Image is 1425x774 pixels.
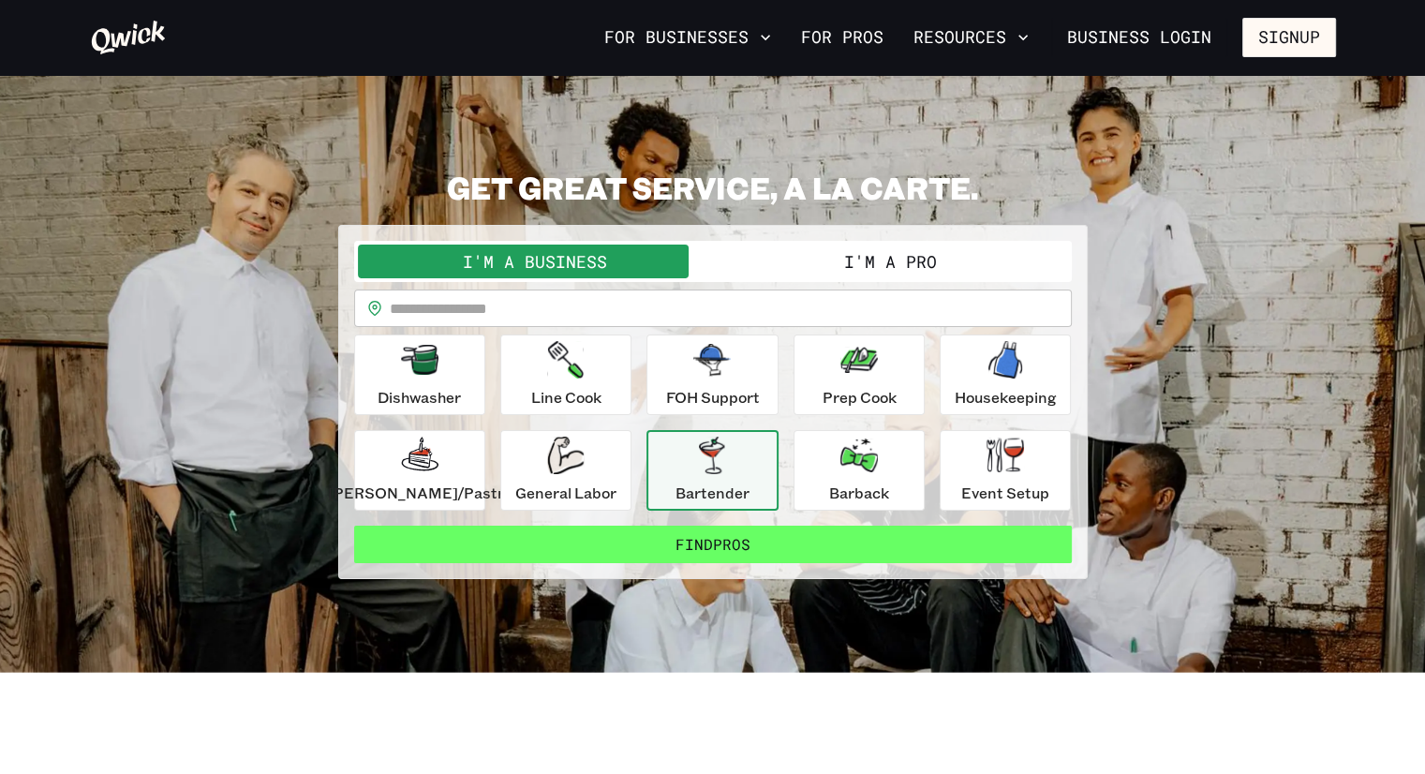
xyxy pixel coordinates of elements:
button: Bartender [646,430,778,511]
button: Dishwasher [354,335,485,415]
p: [PERSON_NAME]/Pastry [328,482,512,504]
p: Line Cook [531,386,601,409]
a: For Pros [794,22,891,53]
button: General Labor [500,430,631,511]
p: Housekeeping [955,386,1057,409]
button: I'm a Business [358,245,713,278]
button: For Businesses [597,22,779,53]
button: Prep Cook [794,335,925,415]
p: Dishwasher [378,386,461,409]
button: [PERSON_NAME]/Pastry [354,430,485,511]
a: Business Login [1051,18,1227,57]
h2: GET GREAT SERVICE, A LA CARTE. [338,169,1088,206]
button: Barback [794,430,925,511]
button: FOH Support [646,335,778,415]
button: FindPros [354,526,1072,563]
p: Prep Cook [822,386,896,409]
p: Barback [829,482,889,504]
button: Housekeeping [940,335,1071,415]
button: Line Cook [500,335,631,415]
p: General Labor [515,482,616,504]
button: Event Setup [940,430,1071,511]
button: I'm a Pro [713,245,1068,278]
p: FOH Support [665,386,759,409]
p: Bartender [675,482,750,504]
button: Signup [1242,18,1336,57]
button: Resources [906,22,1036,53]
p: Event Setup [961,482,1049,504]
